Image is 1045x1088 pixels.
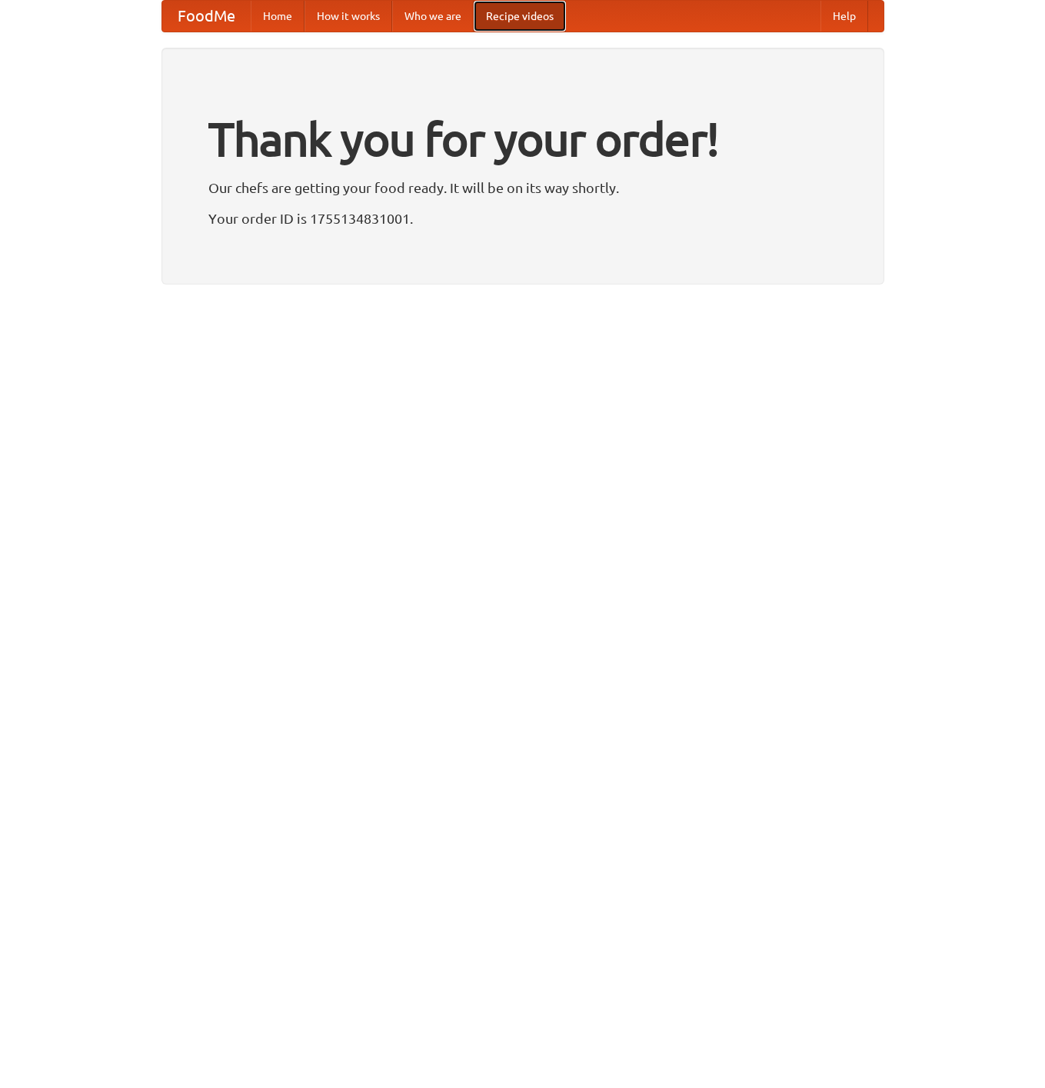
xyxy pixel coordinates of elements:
[305,1,392,32] a: How it works
[162,1,251,32] a: FoodMe
[208,176,837,199] p: Our chefs are getting your food ready. It will be on its way shortly.
[820,1,868,32] a: Help
[392,1,474,32] a: Who we are
[208,207,837,230] p: Your order ID is 1755134831001.
[208,102,837,176] h1: Thank you for your order!
[251,1,305,32] a: Home
[474,1,566,32] a: Recipe videos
